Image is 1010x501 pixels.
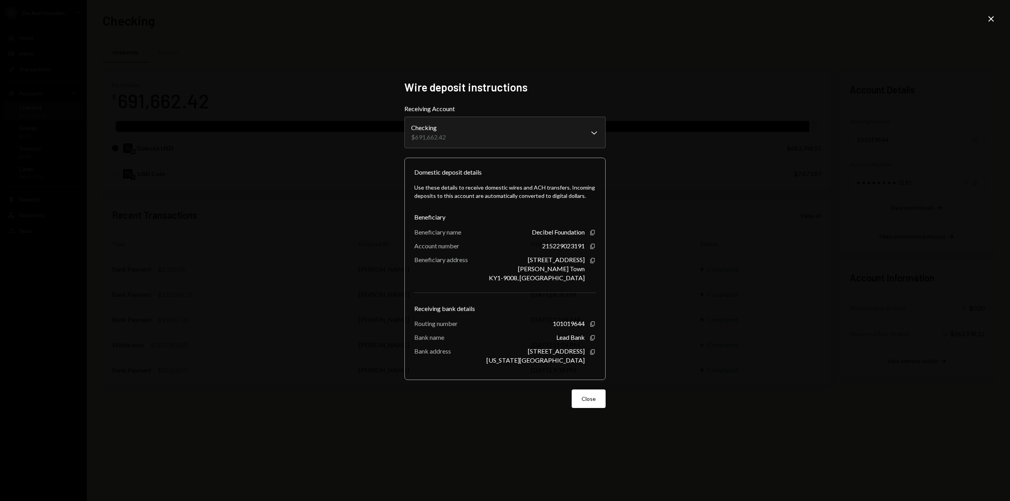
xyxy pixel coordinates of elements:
[528,256,585,263] div: [STREET_ADDRESS]
[414,320,458,327] div: Routing number
[572,389,606,408] button: Close
[414,333,444,341] div: Bank name
[518,265,585,272] div: [PERSON_NAME] Town
[532,228,585,236] div: Decibel Foundation
[556,333,585,341] div: Lead Bank
[414,347,451,355] div: Bank address
[414,228,461,236] div: Beneficiary name
[486,356,585,364] div: [US_STATE][GEOGRAPHIC_DATA]
[542,242,585,250] div: 215229023191
[404,117,606,148] button: Receiving Account
[414,256,468,263] div: Beneficiary address
[414,304,596,313] div: Receiving bank details
[414,242,459,250] div: Account number
[414,168,482,177] div: Domestic deposit details
[528,347,585,355] div: [STREET_ADDRESS]
[404,80,606,95] h2: Wire deposit instructions
[404,104,606,114] label: Receiving Account
[414,212,596,222] div: Beneficiary
[489,274,585,281] div: KY1-9008, [GEOGRAPHIC_DATA]
[414,183,596,200] div: Use these details to receive domestic wires and ACH transfers. Incoming deposits to this account ...
[553,320,585,327] div: 101019644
